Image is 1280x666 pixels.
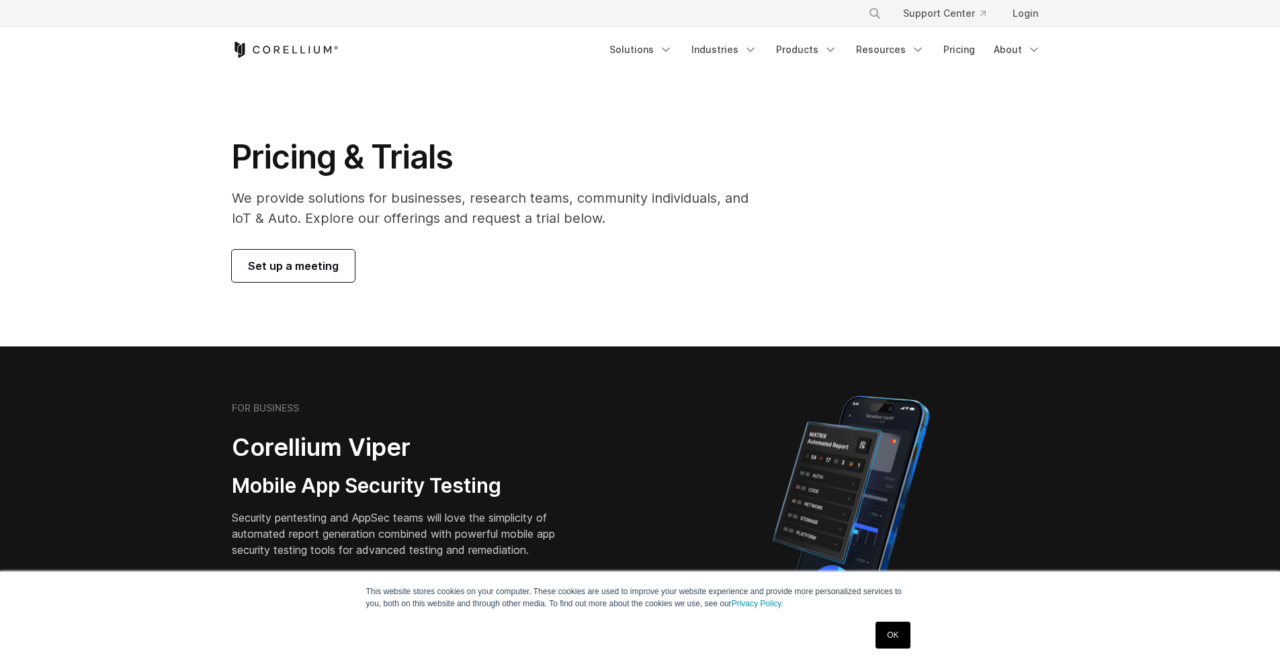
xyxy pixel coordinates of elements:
a: Set up a meeting [232,250,355,282]
a: OK [876,622,910,649]
a: Login [1002,1,1049,26]
a: About [986,38,1049,62]
h2: Corellium Viper [232,432,576,463]
div: Navigation Menu [601,38,1049,62]
span: Set up a meeting [248,258,339,274]
a: Resources [848,38,933,62]
button: Search [863,1,887,26]
a: Products [768,38,845,62]
p: We provide solutions for businesses, research teams, community individuals, and IoT & Auto. Explo... [232,188,767,228]
a: Pricing [935,38,983,62]
p: Security pentesting and AppSec teams will love the simplicity of automated report generation comb... [232,510,576,558]
a: Support Center [892,1,996,26]
img: Corellium MATRIX automated report on iPhone showing app vulnerability test results across securit... [750,389,952,624]
a: Privacy Policy. [732,599,783,608]
h6: FOR BUSINESS [232,402,299,414]
p: This website stores cookies on your computer. These cookies are used to improve your website expe... [366,585,914,610]
h1: Pricing & Trials [232,137,767,177]
h3: Mobile App Security Testing [232,473,576,499]
a: Corellium Home [232,42,339,58]
div: Navigation Menu [852,1,1049,26]
a: Industries [683,38,765,62]
a: Solutions [601,38,681,62]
